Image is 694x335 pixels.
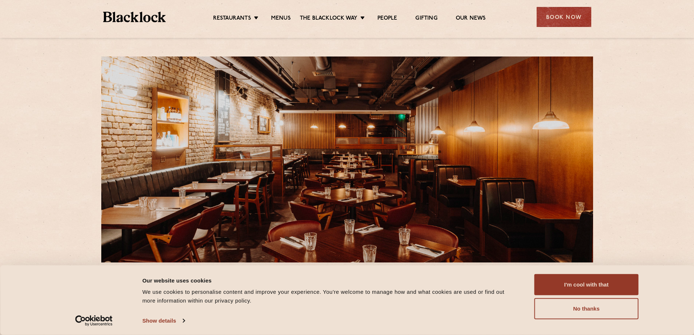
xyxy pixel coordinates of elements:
div: We use cookies to personalise content and improve your experience. You're welcome to manage how a... [142,288,518,305]
a: Show details [142,315,185,326]
a: Gifting [415,15,437,23]
img: BL_Textured_Logo-footer-cropped.svg [103,12,166,22]
a: Menus [271,15,291,23]
div: Our website uses cookies [142,276,518,285]
button: I'm cool with that [534,274,639,295]
a: Our News [456,15,486,23]
div: Book Now [537,7,591,27]
a: Restaurants [213,15,251,23]
a: Usercentrics Cookiebot - opens in a new window [62,315,126,326]
a: People [377,15,397,23]
button: No thanks [534,298,639,319]
a: The Blacklock Way [300,15,357,23]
